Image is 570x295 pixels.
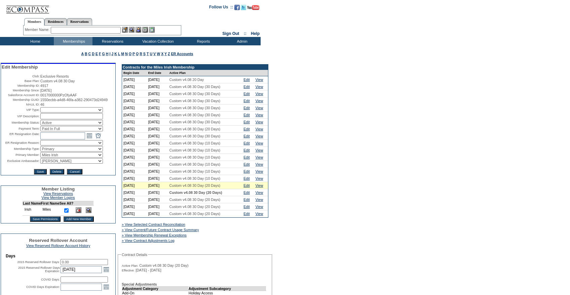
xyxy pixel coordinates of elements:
[40,98,108,102] span: 1550ecbb-a4d8-46fa-a382-290473d24949
[147,154,168,161] td: [DATE]
[103,266,110,273] a: Open the calendar popup.
[243,155,250,159] a: Edit
[209,4,233,12] td: Follow Us ::
[122,189,147,196] td: [DATE]
[243,113,250,117] a: Edit
[122,104,147,112] td: [DATE]
[17,260,60,264] label: 2015 Reserved Rollover Days:
[122,90,147,97] td: [DATE]
[40,84,48,88] span: 4917
[2,126,40,131] td: Payment Term:
[169,148,221,152] span: Custom v4.08 30 Day (10 Days)
[92,37,131,45] td: Reservations
[161,52,163,56] a: X
[136,52,139,56] a: Q
[256,169,263,173] a: View
[256,106,263,110] a: View
[243,141,250,145] a: Edit
[147,210,168,217] td: [DATE]
[169,78,204,82] span: Custom v4.08 20 Day
[2,98,40,102] td: Membership GUID:
[94,132,102,139] a: Open the time view popup.
[122,161,147,168] td: [DATE]
[122,119,147,126] td: [DATE]
[40,79,75,83] span: Custom v4.08 30 Day
[147,182,168,189] td: [DATE]
[169,169,221,173] span: Custom v4.08 30 Day (10 Days)
[234,5,240,10] img: Become our fan on Facebook
[40,74,69,78] span: Exclusive Resorts
[2,79,40,83] td: Base Plan:
[164,52,167,56] a: Y
[122,264,138,268] span: Active Plan:
[256,99,263,103] a: View
[18,266,60,273] label: 2015 Reserved Rollover Days Expiration:
[147,147,168,154] td: [DATE]
[147,189,168,196] td: [DATE]
[23,201,41,206] td: Last Name
[243,120,250,124] a: Edit
[147,104,168,112] td: [DATE]
[243,99,250,103] a: Edit
[243,205,250,209] a: Edit
[169,106,221,110] span: Custom v4.08 30 Day (30 Days)
[169,183,221,187] span: Custom v4.08 30 Day (20 Days)
[41,201,60,206] td: First Name
[183,37,222,45] td: Reports
[2,93,40,97] td: Salesforce Account ID:
[122,268,135,272] span: Effective:
[122,182,147,189] td: [DATE]
[2,113,40,119] td: VIP Description:
[26,244,90,248] a: View Reserved Rollover Account History
[222,31,239,36] a: Sign Out
[256,148,263,152] a: View
[122,70,147,76] td: Begin Date
[132,52,135,56] a: P
[169,191,222,195] span: Custom v4.08 30 Day (20 Days)
[2,120,40,125] td: Membership Status:
[149,27,155,33] img: b_calculator.gif
[243,183,250,187] a: Edit
[243,148,250,152] a: Edit
[122,133,147,140] td: [DATE]
[147,119,168,126] td: [DATE]
[243,134,250,138] a: Edit
[40,102,44,107] span: 46
[256,92,263,96] a: View
[40,93,77,97] span: 0017000000PzOfyAAF
[122,239,175,243] a: » View Contract Adjustments Log
[88,52,91,56] a: C
[169,113,221,117] span: Custom v4.08 30 Day (30 Days)
[122,222,185,226] a: » View Selected Contract Reconciliation
[67,169,82,174] input: Cancel
[247,7,259,11] a: Subscribe to our YouTube Channel
[121,253,148,257] legend: Contract Details
[241,7,246,11] a: Follow us on Twitter
[256,198,263,202] a: View
[169,198,221,202] span: Custom v4.08 30 Day (20 Days)
[54,37,92,45] td: Memberships
[256,78,263,82] a: View
[76,207,81,213] img: Delete
[147,52,149,56] a: T
[122,65,268,70] td: Contracts for the Miles Irish Membership
[169,92,221,96] span: Custom v4.08 30 Day (30 Days)
[136,27,141,33] img: Impersonate
[136,268,161,272] span: [DATE] - [DATE]
[147,70,168,76] td: End Date
[42,186,75,192] span: Member Listing
[111,52,113,56] a: J
[243,198,250,202] a: Edit
[150,52,152,56] a: U
[29,238,87,243] span: Reserved Rollover Account
[243,85,250,89] a: Edit
[129,27,135,33] img: View
[85,52,87,56] a: B
[243,78,250,82] a: Edit
[243,162,250,166] a: Edit
[147,83,168,90] td: [DATE]
[243,106,250,110] a: Edit
[256,134,263,138] a: View
[131,37,183,45] td: Vacation Collection
[147,196,168,203] td: [DATE]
